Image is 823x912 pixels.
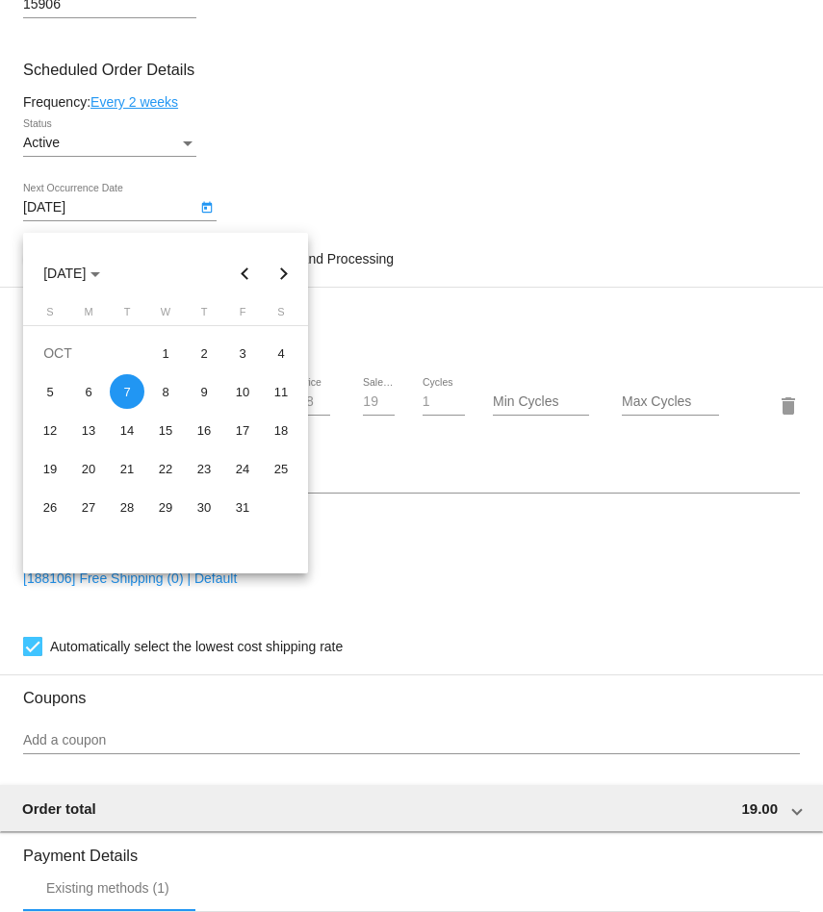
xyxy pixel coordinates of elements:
[185,306,223,325] th: Thursday
[185,411,223,449] td: October 16, 2025
[146,334,185,372] td: October 1, 2025
[187,451,221,486] div: 23
[223,449,262,488] td: October 24, 2025
[69,411,108,449] td: October 13, 2025
[264,374,298,409] div: 11
[225,336,260,370] div: 3
[185,334,223,372] td: October 2, 2025
[223,411,262,449] td: October 17, 2025
[71,451,106,486] div: 20
[185,372,223,411] td: October 9, 2025
[264,413,298,447] div: 18
[110,374,144,409] div: 7
[71,413,106,447] div: 13
[187,374,221,409] div: 9
[31,306,69,325] th: Sunday
[225,490,260,524] div: 31
[33,490,67,524] div: 26
[264,336,298,370] div: 4
[262,334,300,372] td: October 4, 2025
[146,411,185,449] td: October 15, 2025
[262,449,300,488] td: October 25, 2025
[71,374,106,409] div: 6
[187,413,221,447] div: 16
[110,451,144,486] div: 21
[148,490,183,524] div: 29
[43,266,100,281] span: [DATE]
[226,254,265,292] button: Previous month
[69,488,108,526] td: October 27, 2025
[31,372,69,411] td: October 5, 2025
[146,488,185,526] td: October 29, 2025
[262,306,300,325] th: Saturday
[28,254,116,292] button: Choose month and year
[110,490,144,524] div: 28
[185,449,223,488] td: October 23, 2025
[146,372,185,411] td: October 8, 2025
[69,306,108,325] th: Monday
[262,372,300,411] td: October 11, 2025
[33,374,67,409] div: 5
[31,334,146,372] td: OCT
[31,449,69,488] td: October 19, 2025
[148,451,183,486] div: 22
[71,490,106,524] div: 27
[31,411,69,449] td: October 12, 2025
[223,306,262,325] th: Friday
[69,372,108,411] td: October 6, 2025
[146,306,185,325] th: Wednesday
[223,488,262,526] td: October 31, 2025
[262,411,300,449] td: October 18, 2025
[265,254,303,292] button: Next month
[148,413,183,447] div: 15
[185,488,223,526] td: October 30, 2025
[110,413,144,447] div: 14
[108,411,146,449] td: October 14, 2025
[33,413,67,447] div: 12
[187,490,221,524] div: 30
[223,372,262,411] td: October 10, 2025
[69,449,108,488] td: October 20, 2025
[31,488,69,526] td: October 26, 2025
[33,451,67,486] div: 19
[108,449,146,488] td: October 21, 2025
[225,413,260,447] div: 17
[146,449,185,488] td: October 22, 2025
[108,488,146,526] td: October 28, 2025
[187,336,221,370] div: 2
[148,374,183,409] div: 8
[108,306,146,325] th: Tuesday
[223,334,262,372] td: October 3, 2025
[108,372,146,411] td: October 7, 2025
[225,374,260,409] div: 10
[264,451,298,486] div: 25
[225,451,260,486] div: 24
[148,336,183,370] div: 1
